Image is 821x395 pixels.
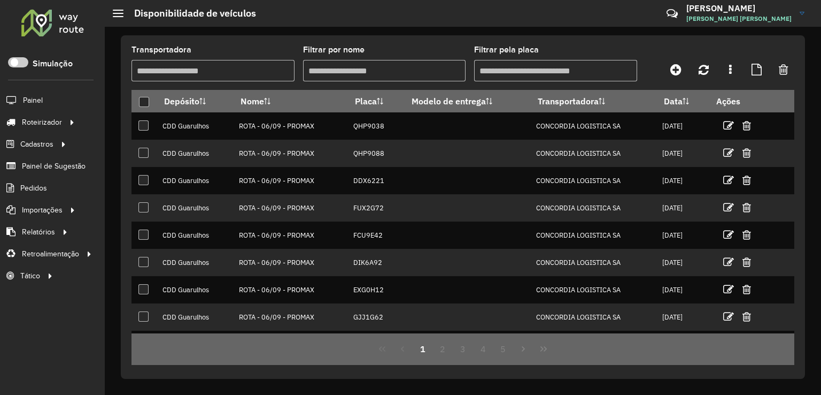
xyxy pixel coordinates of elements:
[533,339,554,359] button: Last Page
[742,118,751,133] a: Excluir
[157,90,233,112] th: Depósito
[656,194,709,222] td: [DATE]
[723,282,734,297] a: Editar
[530,303,656,331] td: CONCORDIA LOGISTICA SA
[157,249,233,276] td: CDD Guarulhos
[233,222,347,249] td: ROTA - 06/09 - PROMAX
[742,146,751,160] a: Excluir
[661,2,684,25] a: Contato Rápido
[157,167,233,194] td: CDD Guarulhos
[656,140,709,167] td: [DATE]
[20,139,53,150] span: Cadastros
[347,167,404,194] td: DDX6221
[530,167,656,194] td: CONCORDIA LOGISTICA SA
[656,112,709,140] td: [DATE]
[233,249,347,276] td: ROTA - 06/09 - PROMAX
[157,331,233,358] td: CDD Guarulhos
[23,95,43,106] span: Painel
[347,112,404,140] td: QHP9038
[432,339,453,359] button: 2
[22,161,86,172] span: Painel de Sugestão
[530,194,656,222] td: CONCORDIA LOGISTICA SA
[233,112,347,140] td: ROTA - 06/09 - PROMAX
[530,249,656,276] td: CONCORDIA LOGISTICA SA
[347,222,404,249] td: FCU9E42
[742,200,751,215] a: Excluir
[530,331,656,358] td: CONCORDIA LOGISTICA SA
[656,331,709,358] td: [DATE]
[723,255,734,269] a: Editar
[22,117,62,128] span: Roteirizador
[709,90,773,112] th: Ações
[742,227,751,242] a: Excluir
[723,118,734,133] a: Editar
[157,140,233,167] td: CDD Guarulhos
[20,270,40,282] span: Tático
[530,90,656,112] th: Transportadora
[530,276,656,303] td: CONCORDIA LOGISTICA SA
[33,57,73,70] label: Simulação
[742,255,751,269] a: Excluir
[656,276,709,303] td: [DATE]
[742,309,751,324] a: Excluir
[656,249,709,276] td: [DATE]
[157,194,233,222] td: CDD Guarulhos
[493,339,514,359] button: 5
[20,183,47,194] span: Pedidos
[347,276,404,303] td: EXG0H12
[157,303,233,331] td: CDD Guarulhos
[347,303,404,331] td: GJJ1G62
[723,309,734,324] a: Editar
[530,112,656,140] td: CONCORDIA LOGISTICA SA
[157,276,233,303] td: CDD Guarulhos
[347,331,404,358] td: FPZ1D32
[233,331,347,358] td: ROTA - 06/09 - PROMAX
[686,14,792,24] span: [PERSON_NAME] [PERSON_NAME]
[233,194,347,222] td: ROTA - 06/09 - PROMAX
[157,222,233,249] td: CDD Guarulhos
[530,222,656,249] td: CONCORDIA LOGISTICA SA
[742,282,751,297] a: Excluir
[157,112,233,140] td: CDD Guarulhos
[656,167,709,194] td: [DATE]
[742,173,751,187] a: Excluir
[22,226,55,238] span: Relatórios
[723,146,734,160] a: Editar
[131,43,191,56] label: Transportadora
[22,248,79,260] span: Retroalimentação
[233,303,347,331] td: ROTA - 06/09 - PROMAX
[686,3,792,13] h3: [PERSON_NAME]
[347,194,404,222] td: FUX2G72
[233,140,347,167] td: ROTA - 06/09 - PROMAX
[473,339,493,359] button: 4
[347,90,404,112] th: Placa
[656,222,709,249] td: [DATE]
[123,7,256,19] h2: Disponibilidade de veículos
[474,43,539,56] label: Filtrar pela placa
[656,90,709,112] th: Data
[404,90,530,112] th: Modelo de entrega
[347,249,404,276] td: DIK6A92
[656,303,709,331] td: [DATE]
[453,339,473,359] button: 3
[233,167,347,194] td: ROTA - 06/09 - PROMAX
[723,227,734,242] a: Editar
[723,173,734,187] a: Editar
[233,276,347,303] td: ROTA - 06/09 - PROMAX
[413,339,433,359] button: 1
[22,204,63,216] span: Importações
[530,140,656,167] td: CONCORDIA LOGISTICA SA
[513,339,533,359] button: Next Page
[233,90,347,112] th: Nome
[347,140,404,167] td: QHP9088
[723,200,734,215] a: Editar
[303,43,365,56] label: Filtrar por nome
